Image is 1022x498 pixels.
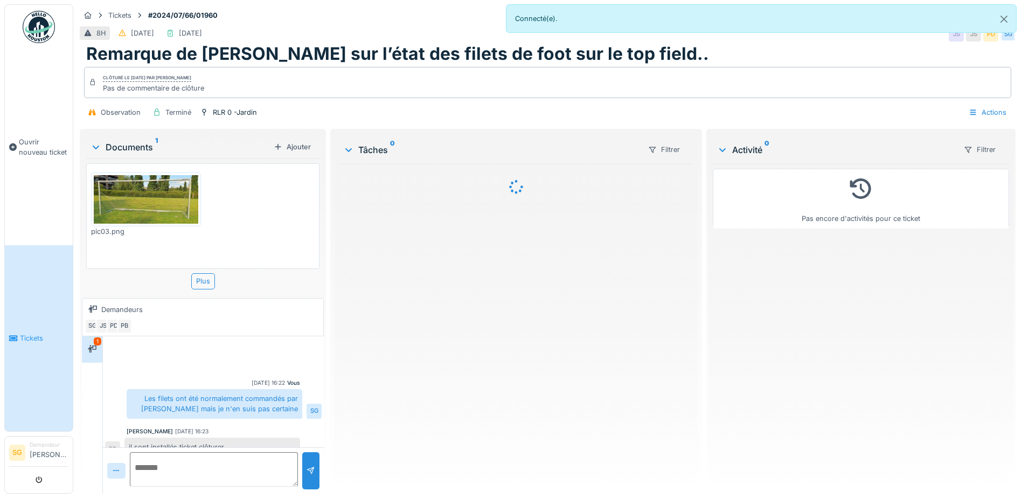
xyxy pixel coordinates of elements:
div: JS [949,26,964,41]
div: Terminé [165,107,191,117]
sup: 1 [155,141,158,154]
div: PD [983,26,998,41]
div: Ajouter [269,140,315,154]
div: RLR 0 -Jardin [213,107,257,117]
a: Tickets [5,245,73,431]
button: Close [992,5,1016,33]
div: Plus [191,273,215,289]
div: Vous [287,379,300,387]
span: Ouvrir nouveau ticket [19,137,68,157]
span: Tickets [20,333,68,343]
div: Filtrer [643,142,685,157]
div: Demandeur [30,441,68,449]
div: Actions [964,105,1011,120]
a: Ouvrir nouveau ticket [5,49,73,245]
sup: 0 [764,143,769,156]
div: SG [85,319,100,334]
div: Documents [91,141,269,154]
div: Connecté(e). [506,4,1017,33]
div: Tickets [108,10,131,20]
strong: #2024/07/66/01960 [144,10,222,20]
li: SG [9,445,25,461]
div: PD [106,319,121,334]
div: [PERSON_NAME] [127,427,173,435]
div: PB [117,319,132,334]
div: Tâches [343,143,639,156]
div: [DATE] [179,28,202,38]
div: PD [105,441,120,456]
div: il sont installés ticket clôturer [124,438,300,456]
div: Demandeurs [101,305,143,315]
div: [DATE] [131,28,154,38]
div: Filtrer [959,142,1000,157]
div: JS [95,319,110,334]
div: pic03.png [91,226,201,237]
div: SG [307,404,322,419]
img: Badge_color-CXgf-gQk.svg [23,11,55,43]
div: Observation [101,107,141,117]
sup: 0 [390,143,395,156]
div: Clôturé le [DATE] par [PERSON_NAME] [103,74,191,82]
div: Pas de commentaire de clôture [103,83,204,93]
div: Activité [717,143,955,156]
div: JS [966,26,981,41]
div: [DATE] 16:23 [175,427,208,435]
div: 8H [96,28,106,38]
div: [DATE] 16:22 [252,379,285,387]
li: [PERSON_NAME] [30,441,68,464]
div: 1 [94,337,101,345]
div: SG [1000,26,1016,41]
h1: Remarque de [PERSON_NAME] sur l’état des filets de foot sur le top field.. [86,44,709,64]
div: Les filets ont été normalement commandés par [PERSON_NAME] mais je n'en suis pas certaine [127,389,302,418]
div: Pas encore d'activités pour ce ticket [720,174,1002,224]
img: unkg1grnt5nruff529ci608yuggn [94,175,198,224]
a: SG Demandeur[PERSON_NAME] [9,441,68,467]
